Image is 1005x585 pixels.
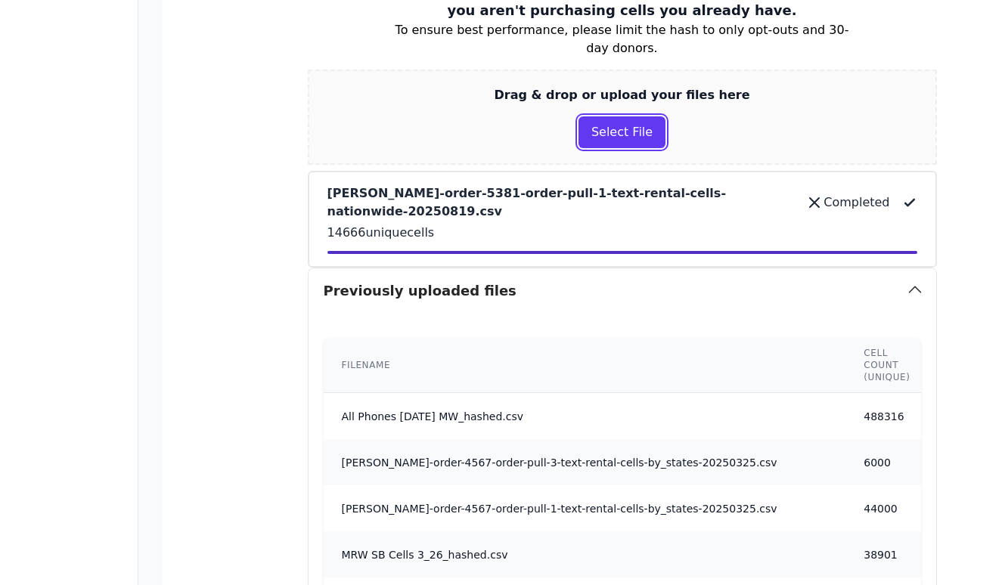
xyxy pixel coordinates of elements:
[845,439,928,485] td: 6000
[386,21,858,57] p: To ensure best performance, please limit the hash to only opt-outs and 30-day donors.
[845,531,928,577] td: 38901
[324,393,846,440] td: All Phones [DATE] MW_hashed.csv
[578,116,665,148] button: Select File
[495,86,750,104] p: Drag & drop or upload your files here
[845,338,928,393] th: Cell count (unique)
[324,280,516,302] h3: Previously uploaded files
[845,393,928,440] td: 488316
[309,268,936,314] button: Previously uploaded files
[324,338,846,393] th: Filename
[324,439,846,485] td: [PERSON_NAME]-order-4567-order-pull-3-text-rental-cells-by_states-20250325.csv
[324,485,846,531] td: [PERSON_NAME]-order-4567-order-pull-1-text-rental-cells-by_states-20250325.csv
[845,485,928,531] td: 44000
[327,224,917,242] p: 14666 unique cells
[324,531,846,577] td: MRW SB Cells 3_26_hashed.csv
[824,193,889,212] p: Completed
[327,184,794,221] p: [PERSON_NAME]-order-5381-order-pull-1-text-rental-cells-nationwide-20250819.csv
